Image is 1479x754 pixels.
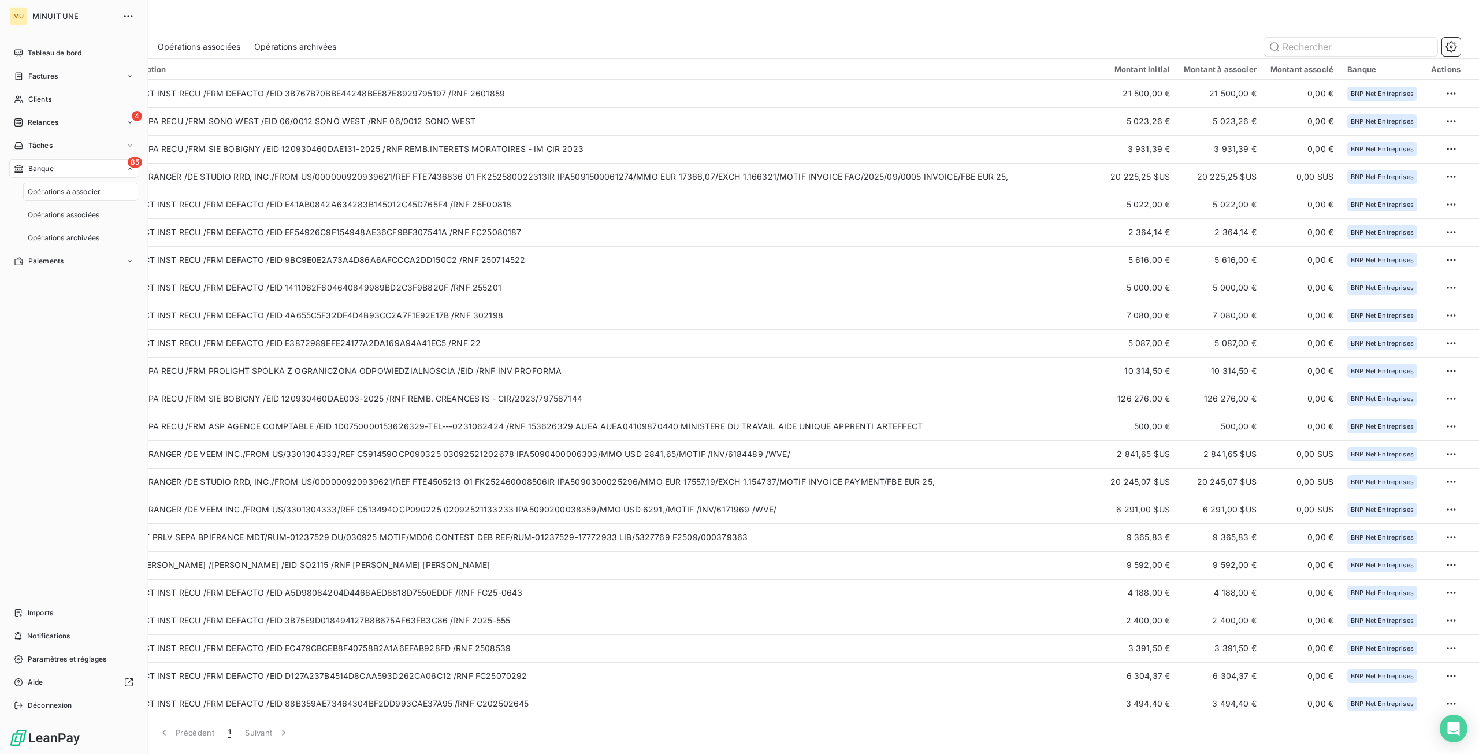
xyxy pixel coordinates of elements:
[1177,80,1264,107] td: 21 500,00 €
[1177,440,1264,468] td: 2 841,65 $US
[1351,229,1414,236] span: BNP Net Entreprises
[1264,218,1340,246] td: 0,00 €
[116,246,1103,274] td: VIR SCT INST RECU /FRM DEFACTO /EID 9BC9E0E2A73A4D86A6AFCCCA2DD150C2 /RNF 250714522
[158,41,240,53] span: Opérations associées
[1103,440,1177,468] td: 2 841,65 $US
[28,140,53,151] span: Tâches
[238,720,296,745] button: Suivant
[1351,201,1414,208] span: BNP Net Entreprises
[28,677,43,688] span: Aide
[1103,496,1177,523] td: 6 291,00 $US
[116,662,1103,690] td: VIR SCT INST RECU /FRM DEFACTO /EID D127A237B4514D8CAA593D262CA06C12 /RNF FC25070292
[116,385,1103,413] td: VIR SEPA RECU /FRM SIE BOBIGNY /EID 120930460DAE003-2025 /RNF REMB. CREANCES IS - CIR/2023/797587144
[1264,440,1340,468] td: 0,00 $US
[1177,662,1264,690] td: 6 304,37 €
[1264,413,1340,440] td: 0,00 €
[1177,385,1264,413] td: 126 276,00 €
[1264,38,1437,56] input: Rechercher
[1351,506,1414,513] span: BNP Net Entreprises
[28,48,81,58] span: Tableau de bord
[1351,645,1414,652] span: BNP Net Entreprises
[9,673,138,692] a: Aide
[1264,468,1340,496] td: 0,00 $US
[1351,257,1414,263] span: BNP Net Entreprises
[1103,274,1177,302] td: 5 000,00 €
[1264,385,1340,413] td: 0,00 €
[116,80,1103,107] td: VIR SCT INST RECU /FRM DEFACTO /EID 3B767B70BBE44248BEE87E8929795197 /RNF 2601859
[1351,367,1414,374] span: BNP Net Entreprises
[1103,329,1177,357] td: 5 087,00 €
[1103,468,1177,496] td: 20 245,07 $US
[1177,413,1264,440] td: 500,00 €
[1103,80,1177,107] td: 21 500,00 €
[1103,302,1177,329] td: 7 080,00 €
[1264,107,1340,135] td: 0,00 €
[1264,551,1340,579] td: 0,00 €
[1351,589,1414,596] span: BNP Net Entreprises
[1264,662,1340,690] td: 0,00 €
[1264,246,1340,274] td: 0,00 €
[1177,218,1264,246] td: 2 364,14 €
[1351,173,1414,180] span: BNP Net Entreprises
[1103,523,1177,551] td: 9 365,83 €
[1103,218,1177,246] td: 2 364,14 €
[1177,496,1264,523] td: 6 291,00 $US
[1103,135,1177,163] td: 3 931,39 €
[116,579,1103,607] td: VIR SCT INST RECU /FRM DEFACTO /EID A5D98084204D4466AED8818D7550EDDF /RNF FC25-0643
[28,233,99,243] span: Opérations archivées
[116,329,1103,357] td: VIR SCT INST RECU /FRM DEFACTO /EID E3872989EFE24177A2DA169A94A41EC5 /RNF 22
[1103,107,1177,135] td: 5 023,26 €
[1264,329,1340,357] td: 0,00 €
[1177,579,1264,607] td: 4 188,00 €
[128,157,142,168] span: 85
[1351,118,1414,125] span: BNP Net Entreprises
[1264,523,1340,551] td: 0,00 €
[28,164,54,174] span: Banque
[1351,90,1414,97] span: BNP Net Entreprises
[1264,579,1340,607] td: 0,00 €
[1351,534,1414,541] span: BNP Net Entreprises
[116,690,1103,718] td: VIR SCT INST RECU /FRM DEFACTO /EID 88B359AE73464304BF2DD993CAE37A95 /RNF C202502645
[1351,562,1414,569] span: BNP Net Entreprises
[28,700,72,711] span: Déconnexion
[1103,690,1177,718] td: 3 494,40 €
[1351,700,1414,707] span: BNP Net Entreprises
[1177,468,1264,496] td: 20 245,07 $US
[1103,246,1177,274] td: 5 616,00 €
[1177,634,1264,662] td: 3 391,50 €
[116,302,1103,329] td: VIR SCT INST RECU /FRM DEFACTO /EID 4A655C5F32DF4D4B93CC2A7F1E92E17B /RNF 302198
[1177,163,1264,191] td: 20 225,25 $US
[1103,662,1177,690] td: 6 304,37 €
[1177,523,1264,551] td: 9 365,83 €
[28,117,58,128] span: Relances
[1264,634,1340,662] td: 0,00 €
[1177,246,1264,274] td: 5 616,00 €
[28,654,106,664] span: Paramètres et réglages
[1264,302,1340,329] td: 0,00 €
[1264,607,1340,634] td: 0,00 €
[28,71,58,81] span: Factures
[28,256,64,266] span: Paiements
[1351,146,1414,153] span: BNP Net Entreprises
[132,111,142,121] span: 4
[1347,65,1417,74] div: Banque
[116,191,1103,218] td: VIR SCT INST RECU /FRM DEFACTO /EID E41AB0842A634283B145012C45D765F4 /RNF 25F00818
[1103,413,1177,440] td: 500,00 €
[116,468,1103,496] td: VIR ETRANGER /DE STUDIO RRD, INC./FROM US/000000920939621/REF FTE4505213 01 FK252460008506IR IPA5...
[1177,607,1264,634] td: 2 400,00 €
[116,107,1103,135] td: VIR SEPA RECU /FRM SONO WEST /EID 06/0012 SONO WEST /RNF 06/0012 SONO WEST
[1351,673,1414,679] span: BNP Net Entreprises
[1103,385,1177,413] td: 126 276,00 €
[1103,551,1177,579] td: 9 592,00 €
[1103,357,1177,385] td: 10 314,50 €
[116,274,1103,302] td: VIR SCT INST RECU /FRM DEFACTO /EID 1411062F604640849989BD2C3F9B820F /RNF 255201
[27,631,70,641] span: Notifications
[1177,302,1264,329] td: 7 080,00 €
[254,41,336,53] span: Opérations archivées
[28,187,101,197] span: Opérations à associer
[1431,65,1461,74] div: Actions
[116,496,1103,523] td: VIR ETRANGER /DE VEEM INC./FROM US/3301304333/REF C513494OCP090225 02092521133233 IPA509020003835...
[221,720,238,745] button: 1
[1184,65,1257,74] div: Montant à associer
[116,523,1103,551] td: REMBT PRLV SEPA BPIFRANCE MDT/RUM-01237529 DU/030925 MOTIF/MD06 CONTEST DEB REF/RUM-01237529-1777...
